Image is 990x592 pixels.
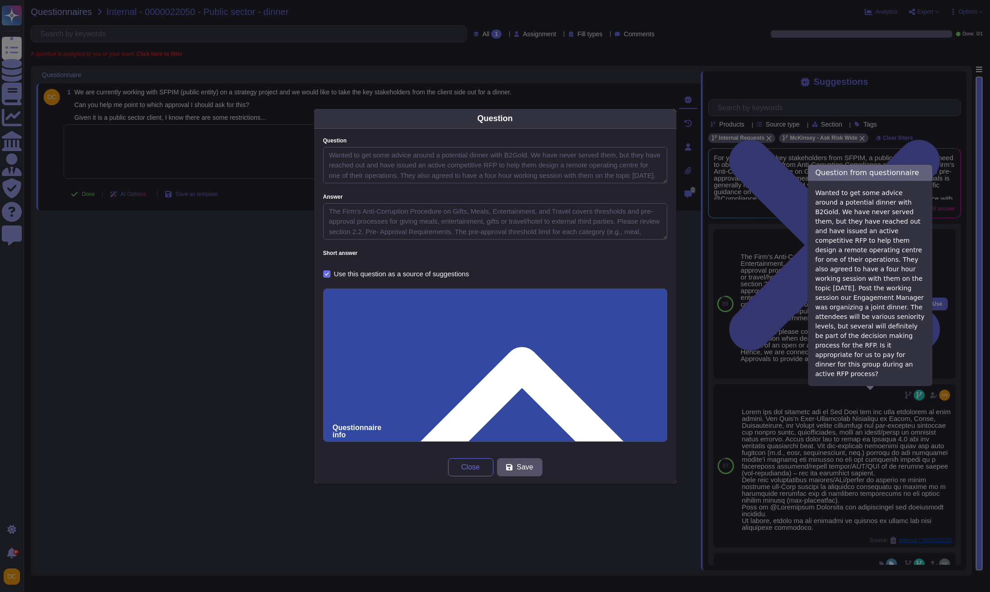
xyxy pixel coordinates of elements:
[461,464,480,471] span: Close
[323,203,667,240] textarea: The Firm’s Anti-Corruption Procedure on Gifts, Meals, Entertainment, and Travel covers thresholds...
[323,147,667,183] textarea: Wanted to get some advice around a potential dinner with B2Gold. We have never served them, but t...
[323,250,667,256] label: Short answer
[477,113,512,125] div: Question
[497,458,542,476] button: Save
[517,464,533,471] span: Save
[323,194,667,200] label: Answer
[448,458,493,476] button: Close
[808,165,932,181] h3: Question from questionnaire
[323,138,667,143] label: Question
[808,181,932,386] div: Wanted to get some advice around a potential dinner with B2Gold. We have never served them, but t...
[333,424,386,439] span: Questionnaire info
[334,270,469,277] div: Use this question as a source of suggestions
